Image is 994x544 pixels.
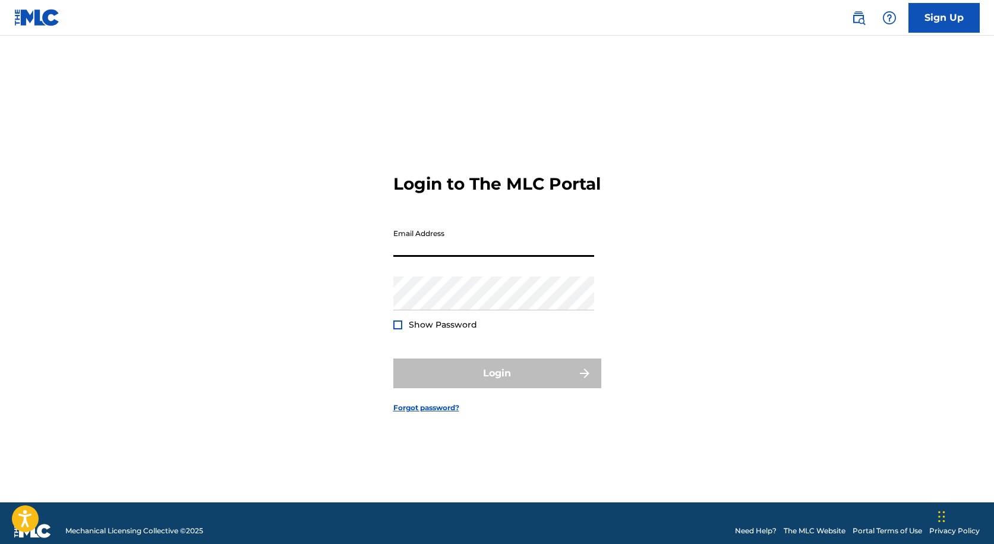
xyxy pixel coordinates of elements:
[14,524,51,538] img: logo
[409,319,477,330] span: Show Password
[851,11,866,25] img: search
[935,487,994,544] iframe: Chat Widget
[735,526,777,536] a: Need Help?
[65,526,203,536] span: Mechanical Licensing Collective © 2025
[935,487,994,544] div: Widget de chat
[393,403,459,413] a: Forgot password?
[882,11,897,25] img: help
[784,526,845,536] a: The MLC Website
[847,6,870,30] a: Public Search
[878,6,901,30] div: Help
[14,9,60,26] img: MLC Logo
[938,499,945,534] div: Arrastrar
[929,526,980,536] a: Privacy Policy
[393,174,601,194] h3: Login to The MLC Portal
[908,3,980,33] a: Sign Up
[853,526,922,536] a: Portal Terms of Use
